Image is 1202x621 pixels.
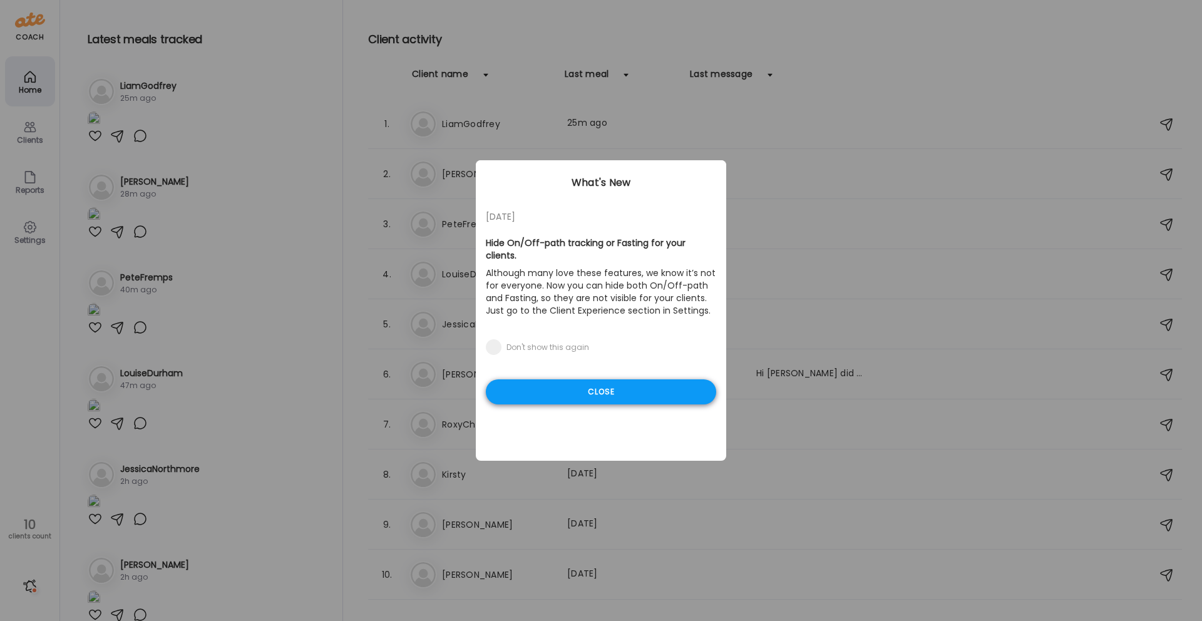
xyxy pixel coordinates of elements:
[486,209,716,224] div: [DATE]
[506,342,589,352] div: Don't show this again
[486,237,686,262] b: Hide On/Off-path tracking or Fasting for your clients.
[486,379,716,404] div: Close
[476,175,726,190] div: What's New
[486,264,716,319] p: Although many love these features, we know it’s not for everyone. Now you can hide both On/Off-pa...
